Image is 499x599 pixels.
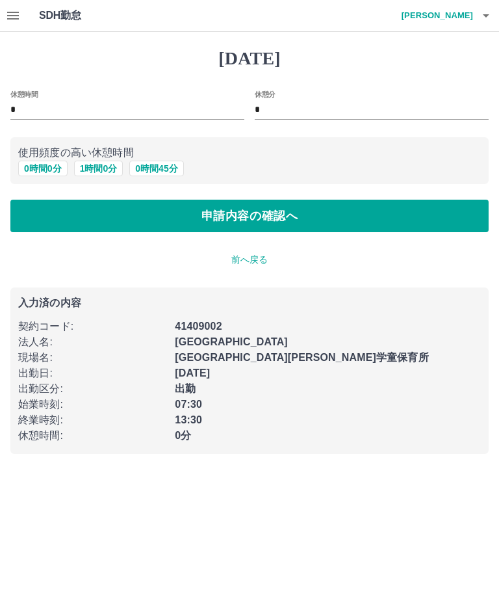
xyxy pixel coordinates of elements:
[175,336,288,347] b: [GEOGRAPHIC_DATA]
[18,298,481,308] p: 入力済の内容
[255,89,275,99] label: 休憩分
[18,397,167,412] p: 始業時刻 :
[18,319,167,334] p: 契約コード :
[18,350,167,366] p: 現場名 :
[10,253,489,267] p: 前へ戻る
[18,412,167,428] p: 終業時刻 :
[10,47,489,70] h1: [DATE]
[18,334,167,350] p: 法人名 :
[175,352,428,363] b: [GEOGRAPHIC_DATA][PERSON_NAME]学童保育所
[18,428,167,444] p: 休憩時間 :
[74,161,123,176] button: 1時間0分
[18,366,167,381] p: 出勤日 :
[129,161,183,176] button: 0時間45分
[175,367,210,379] b: [DATE]
[10,89,38,99] label: 休憩時間
[175,383,196,394] b: 出勤
[175,430,191,441] b: 0分
[18,161,68,176] button: 0時間0分
[18,145,481,161] p: 使用頻度の高い休憩時間
[18,381,167,397] p: 出勤区分 :
[175,321,222,332] b: 41409002
[10,200,489,232] button: 申請内容の確認へ
[175,414,202,425] b: 13:30
[175,399,202,410] b: 07:30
